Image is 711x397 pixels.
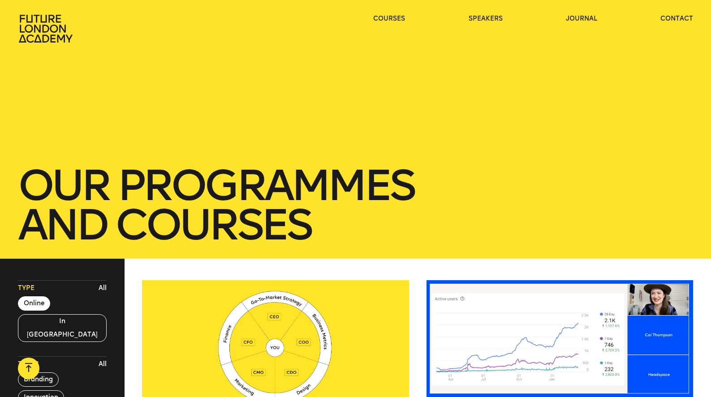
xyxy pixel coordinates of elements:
[18,314,107,342] button: In [GEOGRAPHIC_DATA]
[469,14,503,23] a: speakers
[18,360,39,369] span: Topic
[373,14,405,23] a: courses
[96,358,109,371] button: All
[18,296,50,311] button: Online
[566,14,597,23] a: journal
[18,284,34,293] span: Type
[18,166,694,244] h1: our Programmes and courses
[18,372,59,387] button: Branding
[660,14,693,23] a: contact
[96,282,109,295] button: All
